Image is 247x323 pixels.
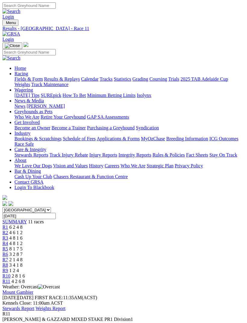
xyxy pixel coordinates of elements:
a: SUREpick [41,93,61,98]
div: Get Involved [14,125,245,131]
a: Trials [168,76,179,82]
a: Strategic Plan [147,163,174,168]
span: 11:35AM(ACST) [35,295,97,300]
a: Wagering [14,87,33,92]
input: Select date [2,213,56,219]
div: Greyhounds as Pets [14,114,245,120]
span: 1 2 4 [9,268,19,273]
span: 2 1 4 8 [9,257,23,262]
div: Industry [14,136,245,147]
a: Retire Your Greyhound [41,114,86,120]
a: Login [2,14,14,19]
span: [DATE] [2,295,18,300]
a: Race Safe [14,141,34,147]
a: Weights Report [36,306,66,311]
img: facebook.svg [2,201,7,206]
a: We Love Our Dogs [14,163,52,168]
span: 3 4 1 8 [9,262,23,268]
a: Careers [105,163,119,168]
a: Purchasing a Greyhound [87,125,135,130]
a: Minimum Betting Limits [87,93,136,98]
a: Syndication [136,125,159,130]
a: Privacy Policy [175,163,203,168]
a: Calendar [81,76,98,82]
a: Industry [14,131,30,136]
a: Fields & Form [14,76,43,82]
img: Search [2,55,20,61]
span: 8 1 7 5 [9,246,23,251]
a: R11 [2,279,10,284]
a: R4 [2,241,8,246]
a: Applications & Forms [97,136,140,141]
a: R1 [2,225,8,230]
a: Chasers Restaurant & Function Centre [53,174,128,179]
a: Vision and Values [53,163,88,168]
a: Stewards Reports [14,152,48,157]
a: [DATE] Tips [14,93,39,98]
div: News & Media [14,104,245,109]
div: Kennels Close: 11:00am ACST [2,300,245,306]
span: FIRST RACE: [35,295,63,300]
a: R2 [2,230,8,235]
a: News [14,104,25,109]
a: History [89,163,103,168]
a: R6 [2,252,8,257]
a: R10 [2,273,11,278]
a: R7 [2,257,8,262]
a: [PERSON_NAME] [27,104,65,109]
a: R8 [2,262,8,268]
a: Weights [14,82,30,87]
a: News & Media [14,98,44,103]
a: Care & Integrity [14,147,46,152]
img: twitter.svg [8,201,13,206]
a: Isolynx [137,93,151,98]
a: Contact GRSA [14,179,43,185]
img: logo-grsa-white.png [23,42,28,47]
a: Track Injury Rebate [49,152,88,157]
a: Login To Blackbook [14,185,54,190]
a: Tracks [100,76,113,82]
a: Bar & Dining [14,169,41,174]
a: R5 [2,246,8,251]
button: Toggle navigation [2,42,22,49]
img: Overcast [38,284,60,290]
span: [DATE] [2,295,33,300]
a: Results & Replays [44,76,80,82]
a: GAP SA Assessments [87,114,129,120]
img: Close [5,43,20,48]
div: Bar & Dining [14,174,245,179]
a: Grading [133,76,148,82]
a: Breeding Information [166,136,208,141]
a: R9 [2,268,8,273]
span: 6 2 4 8 [9,225,23,230]
a: Login [2,37,14,42]
span: 4 8 1 2 [9,241,23,246]
a: Home [14,66,26,71]
span: Weather: Overcast [2,284,60,289]
a: Track Maintenance [31,82,68,87]
img: logo-grsa-white.png [2,195,7,200]
span: 11 races [28,219,44,224]
span: 4 6 1 2 [9,230,23,235]
a: Become a Trainer [52,125,86,130]
a: ICG Outcomes [209,136,238,141]
a: About [14,158,27,163]
a: Mount Gambier [2,290,33,295]
a: Stewards Report [2,306,34,311]
a: MyOzChase [141,136,165,141]
a: Schedule of Fees [63,136,95,141]
a: Who We Are [14,114,39,120]
div: Wagering [14,93,245,98]
a: Racing [14,71,28,76]
a: Bookings & Scratchings [14,136,61,141]
a: 2025 TAB Adelaide Cup [180,76,228,82]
